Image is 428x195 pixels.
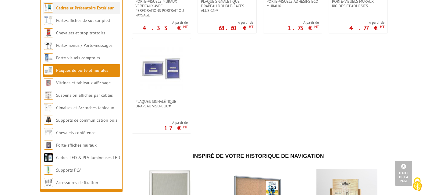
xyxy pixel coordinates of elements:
img: Plaques Signalétique drapeau Visu-Clic® [140,47,183,90]
a: Porte-menus / Porte-messages [56,43,112,48]
img: Suspension affiches par câbles [44,91,53,100]
a: Porte-affiches muraux [56,142,97,148]
a: Plaques de porte et murales [56,68,108,73]
img: Porte-affiches muraux [44,141,53,150]
sup: HT [380,24,384,30]
img: Cadres LED & PLV lumineuses LED [44,153,53,162]
img: Vitrines et tableaux affichage [44,78,53,87]
a: Cadres LED & PLV lumineuses LED [56,155,120,160]
img: Chevalets et stop trottoirs [44,28,53,37]
span: A partir de [164,120,188,125]
a: Accessoires de fixation [56,180,98,185]
a: Haut de la page [395,161,412,186]
span: A partir de [219,20,253,25]
img: Chevalets conférence [44,128,53,137]
a: Porte-affiches de sol sur pied [56,18,110,23]
span: Plaques Signalétique drapeau Visu-Clic® [135,99,188,108]
a: Plaques Signalétique drapeau Visu-Clic® [132,99,191,108]
span: A partir de [349,20,384,25]
a: Suspension affiches par câbles [56,92,113,98]
p: 4.77 € [349,26,384,30]
img: Supports PLV [44,165,53,175]
a: Cadres et Présentoirs Extérieur [56,5,114,11]
p: 1.75 € [287,26,319,30]
img: Porte-visuels comptoirs [44,53,53,62]
img: Plaques de porte et murales [44,66,53,75]
p: 17 € [164,126,188,130]
a: Vitrines et tableaux affichage [56,80,111,85]
a: Porte-visuels comptoirs [56,55,100,61]
span: A partir de [287,20,319,25]
a: Chevalets et stop trottoirs [56,30,105,36]
a: Chevalets conférence [56,130,95,135]
img: Cookies (fenêtre modale) [410,177,425,192]
a: Supports de communication bois [56,117,117,123]
img: Cadres et Présentoirs Extérieur [44,3,53,12]
sup: HT [314,24,319,30]
button: Cookies (fenêtre modale) [407,174,428,195]
p: 4.33 € [143,26,188,30]
img: Porte-affiches de sol sur pied [44,16,53,25]
a: Supports PLV [56,167,81,173]
sup: HT [183,24,188,30]
img: Accessoires de fixation [44,178,53,187]
a: Cimaises et Accroches tableaux [56,105,114,110]
img: Cimaises et Accroches tableaux [44,103,53,112]
sup: HT [183,124,188,130]
p: 68.60 € [219,26,253,30]
span: A partir de [143,20,188,25]
img: Porte-menus / Porte-messages [44,41,53,50]
sup: HT [249,24,253,30]
span: Inspiré de votre historique de navigation [192,153,324,159]
img: Supports de communication bois [44,116,53,125]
